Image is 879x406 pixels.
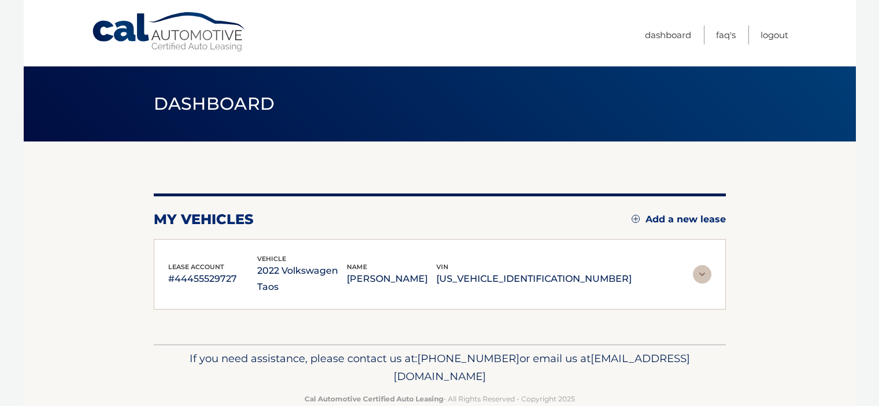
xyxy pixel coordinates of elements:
[154,211,254,228] h2: my vehicles
[645,25,691,44] a: Dashboard
[161,349,718,386] p: If you need assistance, please contact us at: or email us at
[436,263,448,271] span: vin
[716,25,736,44] a: FAQ's
[761,25,788,44] a: Logout
[168,271,258,287] p: #44455529727
[347,271,436,287] p: [PERSON_NAME]
[347,263,367,271] span: name
[305,394,443,403] strong: Cal Automotive Certified Auto Leasing
[91,12,247,53] a: Cal Automotive
[168,263,224,271] span: lease account
[161,393,718,405] p: - All Rights Reserved - Copyright 2025
[417,352,520,365] span: [PHONE_NUMBER]
[257,255,286,263] span: vehicle
[693,265,711,284] img: accordion-rest.svg
[154,93,275,114] span: Dashboard
[257,263,347,295] p: 2022 Volkswagen Taos
[436,271,632,287] p: [US_VEHICLE_IDENTIFICATION_NUMBER]
[632,214,726,225] a: Add a new lease
[632,215,640,223] img: add.svg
